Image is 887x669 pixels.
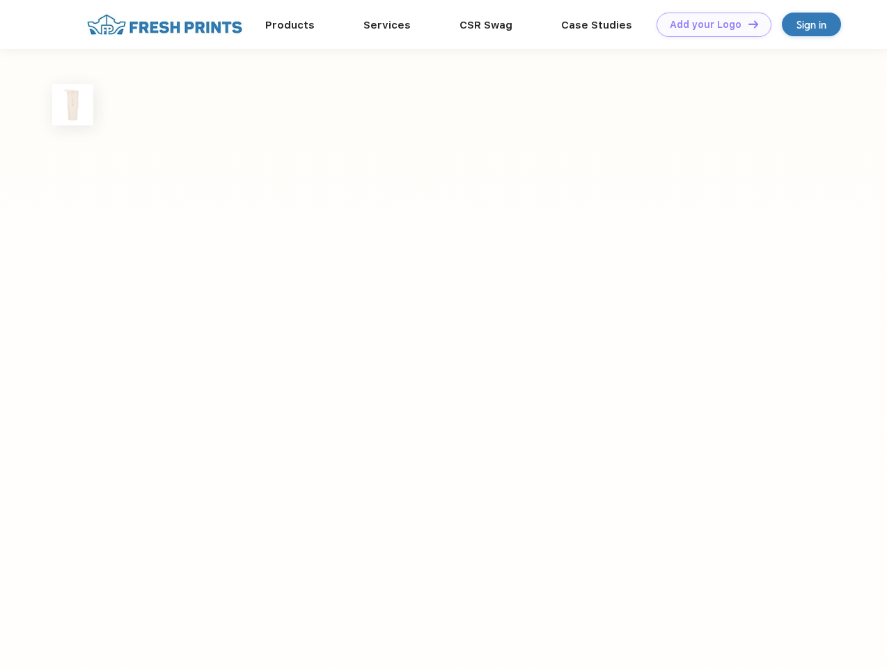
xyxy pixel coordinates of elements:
a: Products [265,19,315,31]
div: Add your Logo [670,19,741,31]
img: fo%20logo%202.webp [83,13,246,37]
a: Sign in [782,13,841,36]
img: DT [748,20,758,28]
div: Sign in [796,17,826,33]
img: func=resize&h=100 [52,84,93,125]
